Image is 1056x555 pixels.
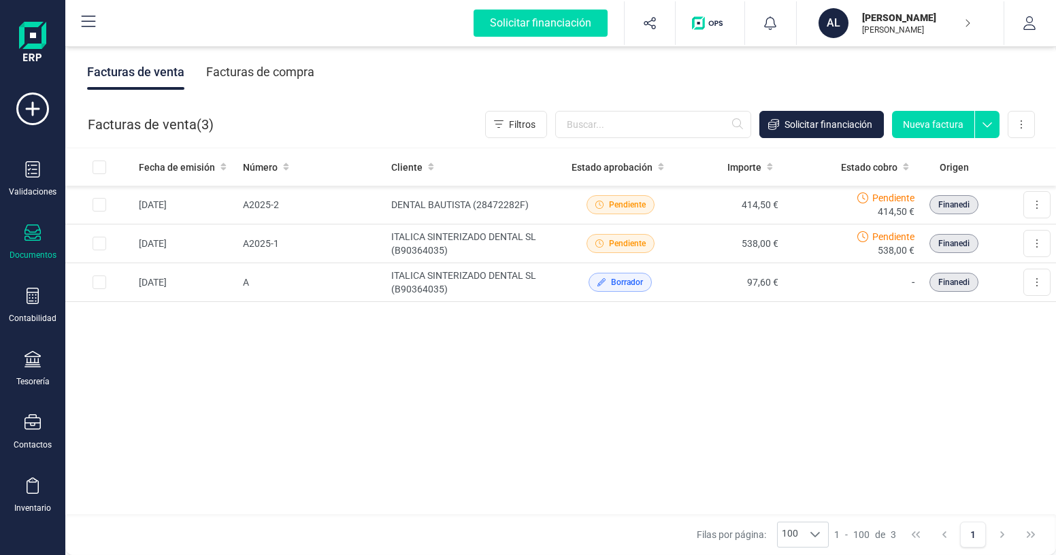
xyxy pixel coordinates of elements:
span: Pendiente [872,230,914,243]
div: AL [819,8,848,38]
span: 3 [891,528,896,541]
td: A2025-2 [237,186,386,224]
button: Solicitar financiación [759,111,884,138]
td: [DATE] [133,224,237,263]
td: ITALICA SINTERIZADO DENTAL SL (B90364035) [386,224,566,263]
div: Solicitar financiación [474,10,608,37]
div: Row Selected cf6df869-def2-4838-8c96-60fe58cb1908 [93,198,106,212]
span: Pendiente [609,199,646,211]
button: First Page [903,522,929,548]
span: Estado aprobación [572,161,653,174]
span: Pendiente [609,237,646,250]
td: 538,00 € [675,224,784,263]
p: [PERSON_NAME] [862,24,971,35]
div: Contabilidad [9,313,56,324]
span: Cliente [391,161,423,174]
div: Row Selected 2770bfcc-ff90-4346-b73d-88e61a598ddb [93,275,106,289]
div: Facturas de venta ( ) [88,111,214,138]
span: Borrador [611,276,643,288]
td: DENTAL BAUTISTA (28472282F) [386,186,566,224]
td: A [237,263,386,302]
p: - [789,274,914,290]
button: Logo de OPS [684,1,736,45]
span: Solicitar financiación [785,118,872,131]
button: AL[PERSON_NAME][PERSON_NAME] [813,1,987,45]
img: Logo de OPS [692,16,728,30]
button: Filtros [485,111,547,138]
input: Buscar... [555,111,751,138]
div: Validaciones [9,186,56,197]
span: Fecha de emisión [139,161,215,174]
td: [DATE] [133,263,237,302]
td: [DATE] [133,186,237,224]
span: Estado cobro [841,161,897,174]
span: Finanedi [938,237,970,250]
span: 100 [853,528,870,541]
span: Importe [727,161,761,174]
div: Filas por página: [697,522,829,548]
td: ITALICA SINTERIZADO DENTAL SL (B90364035) [386,263,566,302]
span: Pendiente [872,191,914,205]
span: Finanedi [938,199,970,211]
div: All items unselected [93,161,106,174]
p: [PERSON_NAME] [862,11,971,24]
span: Número [243,161,278,174]
div: Row Selected 3fb8c4a7-8b96-47cc-aa2c-fca21e9cf216 [93,237,106,250]
span: 3 [201,115,209,134]
div: Contactos [14,439,52,450]
img: Logo Finanedi [19,22,46,65]
span: 414,50 € [878,205,914,218]
div: Tesorería [16,376,50,387]
span: 100 [778,522,802,547]
button: Nueva factura [892,111,974,138]
div: Facturas de compra [206,54,314,90]
button: Previous Page [931,522,957,548]
button: Next Page [989,522,1015,548]
button: Last Page [1018,522,1044,548]
span: Origen [940,161,969,174]
div: Inventario [14,503,51,514]
td: A2025-1 [237,224,386,263]
span: 538,00 € [878,243,914,257]
span: Filtros [509,118,535,131]
span: Finanedi [938,276,970,288]
div: Documentos [10,250,56,260]
div: Facturas de venta [87,54,184,90]
div: - [834,528,896,541]
button: Page 1 [960,522,986,548]
span: 1 [834,528,840,541]
button: Solicitar financiación [457,1,624,45]
td: 97,60 € [675,263,784,302]
td: 414,50 € [675,186,784,224]
span: de [875,528,885,541]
